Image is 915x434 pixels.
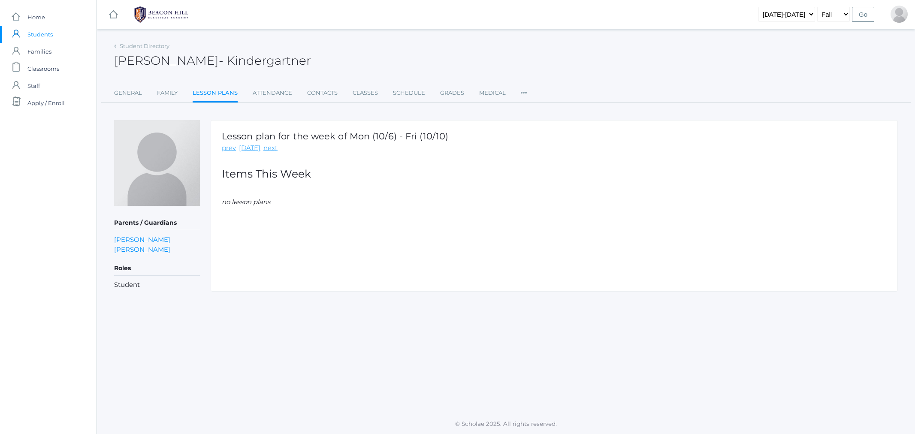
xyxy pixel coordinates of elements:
[193,84,238,103] a: Lesson Plans
[222,143,236,153] a: prev
[27,26,53,43] span: Students
[114,216,200,230] h5: Parents / Guardians
[222,131,448,141] h1: Lesson plan for the week of Mon (10/6) - Fri (10/10)
[114,235,170,244] a: [PERSON_NAME]
[891,6,908,23] div: Caitlin Tourje
[219,53,311,68] span: - Kindergartner
[27,9,45,26] span: Home
[253,84,292,102] a: Attendance
[114,261,200,276] h5: Roles
[114,120,200,206] img: Maxwell Tourje
[120,42,169,49] a: Student Directory
[222,168,887,180] h2: Items This Week
[157,84,178,102] a: Family
[27,60,59,77] span: Classrooms
[393,84,425,102] a: Schedule
[440,84,464,102] a: Grades
[239,143,260,153] a: [DATE]
[479,84,506,102] a: Medical
[27,77,40,94] span: Staff
[129,4,193,25] img: 1_BHCALogos-05.png
[263,143,278,153] a: next
[307,84,338,102] a: Contacts
[114,280,200,290] li: Student
[852,7,874,22] input: Go
[114,54,311,67] h2: [PERSON_NAME]
[114,244,170,254] a: [PERSON_NAME]
[222,198,270,206] em: no lesson plans
[27,43,51,60] span: Families
[114,84,142,102] a: General
[353,84,378,102] a: Classes
[27,94,65,112] span: Apply / Enroll
[97,419,915,428] p: © Scholae 2025. All rights reserved.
